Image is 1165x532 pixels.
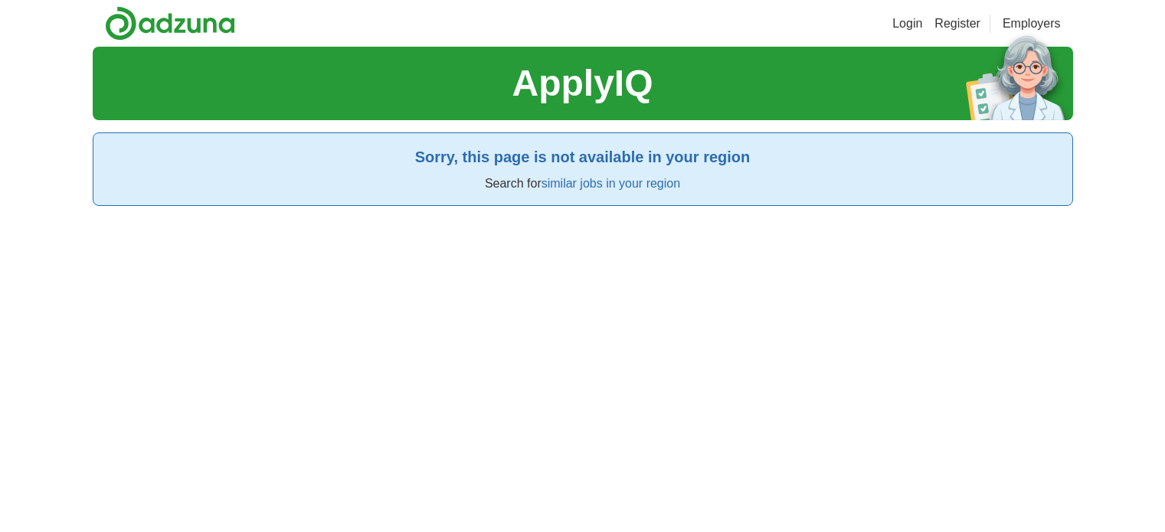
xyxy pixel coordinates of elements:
[105,6,235,41] img: Adzuna logo
[106,145,1060,168] h2: Sorry, this page is not available in your region
[892,15,922,33] a: Login
[934,15,980,33] a: Register
[1003,15,1061,33] a: Employers
[512,56,653,111] h1: ApplyIQ
[106,175,1060,193] p: Search for
[542,177,680,190] a: similar jobs in your region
